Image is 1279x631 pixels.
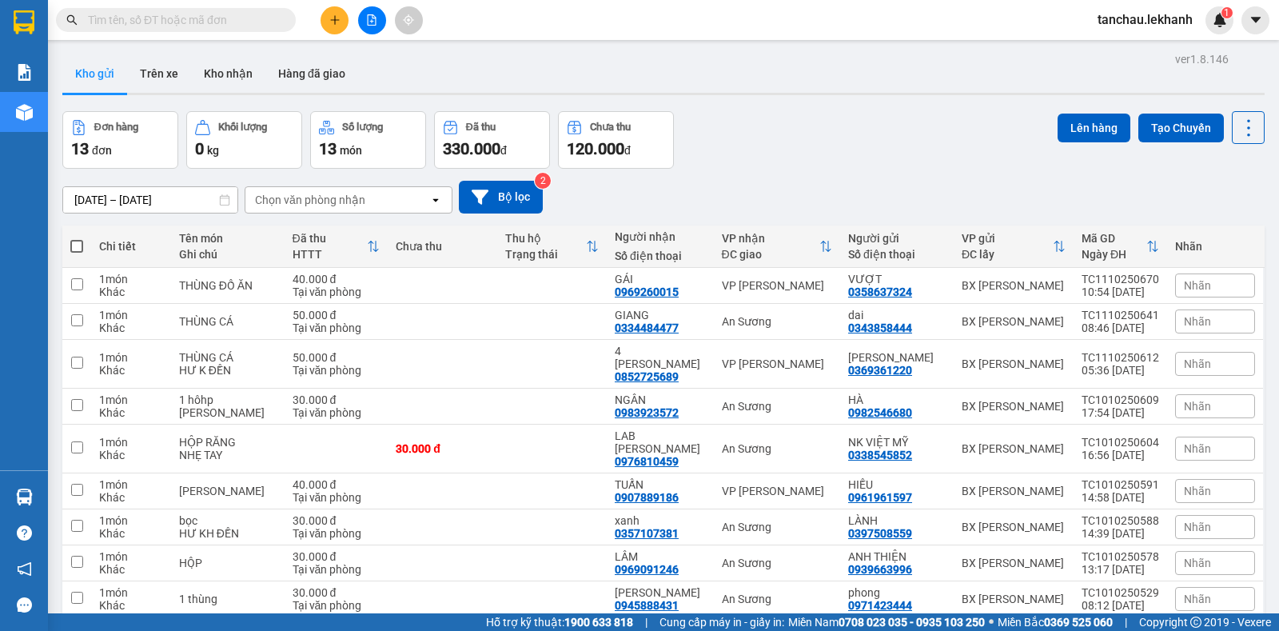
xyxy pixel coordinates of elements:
[659,613,784,631] span: Cung cấp máy in - giấy in:
[1082,248,1146,261] div: Ngày ĐH
[848,309,946,321] div: dai
[962,315,1066,328] div: BX [PERSON_NAME]
[722,400,833,413] div: An Sương
[848,436,946,449] div: NK VIỆT MỸ
[179,557,277,569] div: HỘP
[615,250,706,262] div: Số điện thoại
[722,557,833,569] div: An Sương
[395,6,423,34] button: aim
[293,309,381,321] div: 50.000 đ
[1184,315,1211,328] span: Nhãn
[615,478,706,491] div: TUẤN
[848,364,912,377] div: 0369361220
[1184,442,1211,455] span: Nhãn
[722,279,833,292] div: VP [PERSON_NAME]
[714,226,841,268] th: Toggle SortBy
[615,550,706,563] div: LÂM
[962,442,1066,455] div: BX [PERSON_NAME]
[722,315,833,328] div: An Sương
[848,273,946,286] div: VƯỢT
[285,226,388,268] th: Toggle SortBy
[962,248,1053,261] div: ĐC lấy
[99,449,163,461] div: Khác
[88,11,277,29] input: Tìm tên, số ĐT hoặc mã đơn
[722,442,833,455] div: An Sương
[1082,514,1159,527] div: TC1010250588
[99,309,163,321] div: 1 món
[179,364,277,377] div: HƯ K ĐỀN
[839,616,985,629] strong: 0708 023 035 - 0935 103 250
[645,613,647,631] span: |
[615,370,679,383] div: 0852725689
[564,616,633,629] strong: 1900 633 818
[94,122,138,133] div: Đơn hàng
[1213,13,1227,27] img: icon-new-feature
[99,364,163,377] div: Khác
[848,449,912,461] div: 0338545852
[1241,6,1269,34] button: caret-down
[1249,13,1263,27] span: caret-down
[293,232,368,245] div: Đã thu
[1184,593,1211,605] span: Nhãn
[848,232,946,245] div: Người gửi
[99,550,163,563] div: 1 món
[615,309,706,321] div: GIANG
[195,139,204,158] span: 0
[358,6,386,34] button: file-add
[179,449,277,461] div: NHẸ TAY
[615,345,706,370] div: 4 HẠNH
[1138,114,1224,142] button: Tạo Chuyến
[962,593,1066,605] div: BX [PERSON_NAME]
[16,489,33,505] img: warehouse-icon
[99,240,163,253] div: Chi tiết
[17,525,32,541] span: question-circle
[848,550,946,563] div: ANH THIỆN
[1224,7,1229,18] span: 1
[1082,393,1159,406] div: TC1010250609
[16,104,33,121] img: warehouse-icon
[1082,364,1159,377] div: 05:36 [DATE]
[99,478,163,491] div: 1 món
[615,230,706,243] div: Người nhận
[848,406,912,419] div: 0982546680
[1082,550,1159,563] div: TC1010250578
[505,232,586,245] div: Thu hộ
[293,406,381,419] div: Tại văn phòng
[62,111,178,169] button: Đơn hàng13đơn
[16,64,33,81] img: solution-icon
[99,273,163,286] div: 1 món
[848,393,946,406] div: HÀ
[1184,557,1211,569] span: Nhãn
[99,406,163,419] div: Khác
[179,279,277,292] div: THÙNG ĐỒ ĂN
[99,393,163,406] div: 1 món
[848,527,912,540] div: 0397508559
[615,286,679,298] div: 0969260015
[1184,357,1211,370] span: Nhãn
[1082,406,1159,419] div: 17:54 [DATE]
[293,248,368,261] div: HTTT
[1190,617,1201,628] span: copyright
[99,351,163,364] div: 1 món
[497,226,607,268] th: Toggle SortBy
[293,527,381,540] div: Tại văn phòng
[179,514,277,527] div: bọc
[624,144,631,157] span: đ
[321,6,349,34] button: plus
[722,521,833,533] div: An Sương
[848,321,912,334] div: 0343858444
[179,485,277,497] div: THÙNG LINH KIỆN
[1082,586,1159,599] div: TC1010250529
[179,436,277,449] div: HỘP RĂNG
[615,393,706,406] div: NGÂN
[293,273,381,286] div: 40.000 đ
[99,563,163,576] div: Khác
[848,286,912,298] div: 0358637324
[17,597,32,613] span: message
[1044,616,1113,629] strong: 0369 525 060
[848,514,946,527] div: LÀNH
[1082,309,1159,321] div: TC1110250641
[179,315,277,328] div: THÙNG CÁ
[962,485,1066,497] div: BX [PERSON_NAME]
[962,521,1066,533] div: BX [PERSON_NAME]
